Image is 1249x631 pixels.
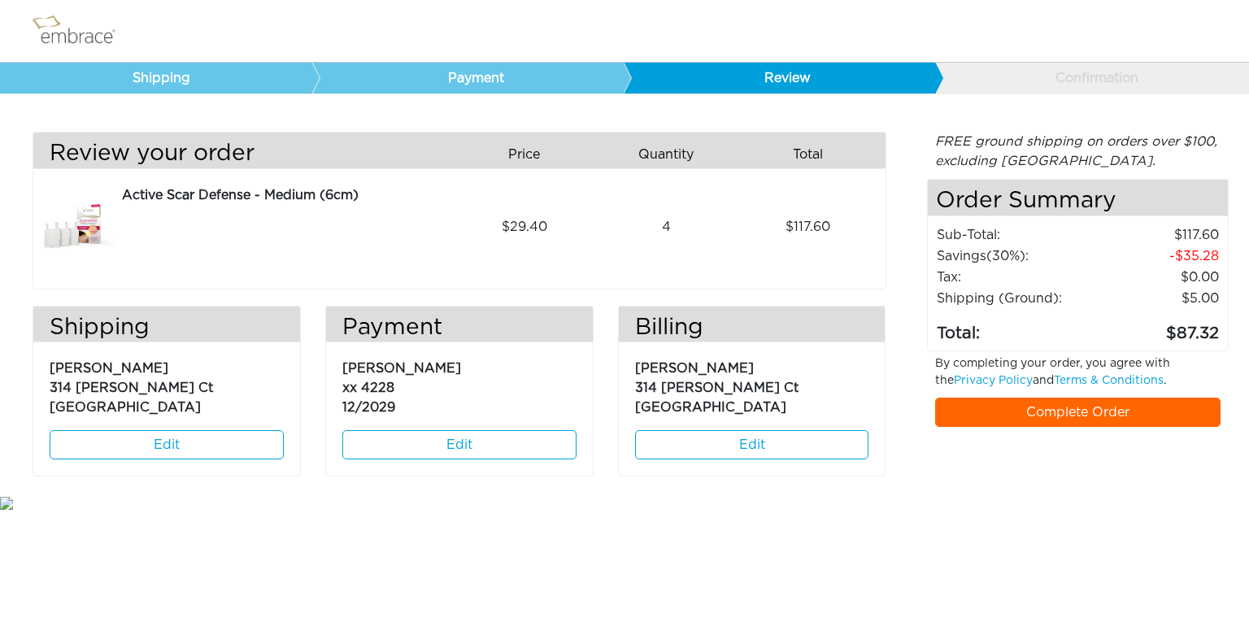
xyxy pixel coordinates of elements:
a: Complete Order [935,398,1221,427]
td: Total: [936,309,1092,346]
td: Tax: [936,267,1092,288]
td: 87.32 [1092,309,1220,346]
td: 117.60 [1092,224,1220,246]
span: 4 [662,217,671,237]
span: (30%) [986,250,1025,263]
span: Quantity [638,145,694,164]
p: [PERSON_NAME] 314 [PERSON_NAME] Ct [GEOGRAPHIC_DATA] [635,350,869,417]
td: 0.00 [1092,267,1220,288]
td: Shipping (Ground): [936,288,1092,309]
span: 29.40 [502,217,547,237]
a: Edit [50,430,284,459]
h3: Billing [619,315,886,342]
td: 35.28 [1092,246,1220,267]
h4: Order Summary [928,180,1229,216]
span: 117.60 [786,217,830,237]
a: Privacy Policy [954,375,1033,386]
h3: Shipping [33,315,300,342]
span: 12/2029 [342,401,395,414]
a: Edit [635,430,869,459]
img: logo.png [28,11,134,51]
div: Active Scar Defense - Medium (6cm) [122,185,446,205]
div: FREE ground shipping on orders over $100, excluding [GEOGRAPHIC_DATA]. [927,132,1229,171]
a: Edit [342,430,577,459]
div: Total [743,141,886,168]
a: Review [623,63,935,94]
h3: Review your order [33,141,447,168]
td: Sub-Total: [936,224,1092,246]
a: Confirmation [934,63,1247,94]
p: [PERSON_NAME] 314 [PERSON_NAME] Ct [GEOGRAPHIC_DATA] [50,350,284,417]
td: Savings : [936,246,1092,267]
h3: Payment [326,315,593,342]
img: 3dae449a-8dcd-11e7-960f-02e45ca4b85b.jpeg [33,185,115,268]
span: [PERSON_NAME] [342,362,461,375]
div: Price [459,141,602,168]
span: xx 4228 [342,381,394,394]
a: Terms & Conditions [1054,375,1164,386]
a: Payment [311,63,624,94]
td: $5.00 [1092,288,1220,309]
div: By completing your order, you agree with the and . [923,355,1234,398]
